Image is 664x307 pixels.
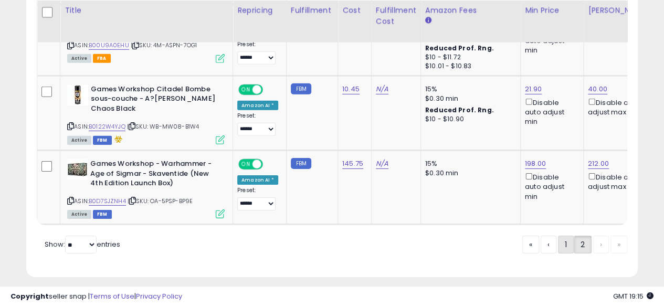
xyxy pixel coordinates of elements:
[342,158,363,169] a: 145.75
[10,291,49,301] strong: Copyright
[425,159,512,168] div: 15%
[525,97,575,127] div: Disable auto adjust min
[376,84,388,94] a: N/A
[89,122,125,131] a: B0122W4YJQ
[45,239,120,249] span: Show: entries
[525,5,579,16] div: Min Price
[342,84,360,94] a: 10.45
[261,160,278,169] span: OFF
[425,94,512,103] div: $0.30 min
[237,175,278,185] div: Amazon AI *
[425,44,494,52] b: Reduced Prof. Rng.
[89,197,126,206] a: B0D7SJZNH4
[376,5,416,27] div: Fulfillment Cost
[588,158,609,169] a: 212.00
[67,84,88,105] img: 41Jh-SN7bdL._SL40_.jpg
[574,236,592,253] a: 2
[376,158,388,169] a: N/A
[425,53,512,62] div: $10 - $11.72
[291,158,311,169] small: FBM
[93,54,111,63] span: FBA
[90,291,134,301] a: Terms of Use
[525,158,546,169] a: 198.00
[67,54,91,63] span: All listings currently available for purchase on Amazon
[291,83,311,94] small: FBM
[93,136,112,145] span: FBM
[91,84,218,117] b: Games Workshop Citadel Bombe sous-couche - A?[PERSON_NAME] Chaos Black
[425,16,431,26] small: Amazon Fees.
[525,84,542,94] a: 21.90
[588,171,647,192] div: Disable auto adjust max
[425,115,512,124] div: $10 - $10.90
[425,105,494,114] b: Reduced Prof. Rng.
[89,41,129,50] a: B00U9A0EHU
[93,210,112,219] span: FBM
[131,41,197,49] span: | SKU: 4M-ASPN-7OG1
[67,159,225,217] div: ASIN:
[237,112,278,136] div: Preset:
[547,239,550,250] span: ‹
[237,5,282,16] div: Repricing
[425,5,516,16] div: Amazon Fees
[425,62,512,71] div: $10.01 - $10.83
[261,85,278,94] span: OFF
[613,291,654,301] span: 2025-09-9 19:15 GMT
[237,187,278,210] div: Preset:
[425,84,512,94] div: 15%
[136,291,182,301] a: Privacy Policy
[128,197,193,205] span: | SKU: OA-5PSP-BP9E
[67,13,225,62] div: ASIN:
[237,101,278,110] div: Amazon AI *
[588,97,647,117] div: Disable auto adjust max
[237,41,278,65] div: Preset:
[588,5,650,16] div: [PERSON_NAME]
[425,168,512,178] div: $0.30 min
[67,210,91,219] span: All listings currently available for purchase on Amazon
[67,84,225,143] div: ASIN:
[67,159,88,180] img: 512lO2RTPPL._SL40_.jpg
[127,122,199,131] span: | SKU: WB-MW08-B1W4
[239,160,252,169] span: ON
[65,5,228,16] div: Title
[529,239,532,250] span: «
[558,236,574,253] a: 1
[10,292,182,302] div: seller snap | |
[67,136,91,145] span: All listings currently available for purchase on Amazon
[588,84,607,94] a: 40.00
[112,135,123,143] i: hazardous material
[342,5,367,16] div: Cost
[525,171,575,202] div: Disable auto adjust min
[90,159,218,191] b: Games Workshop - Warhammer - Age of Sigmar - Skaventide (New 4th Edition Launch Box)
[239,85,252,94] span: ON
[291,5,333,16] div: Fulfillment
